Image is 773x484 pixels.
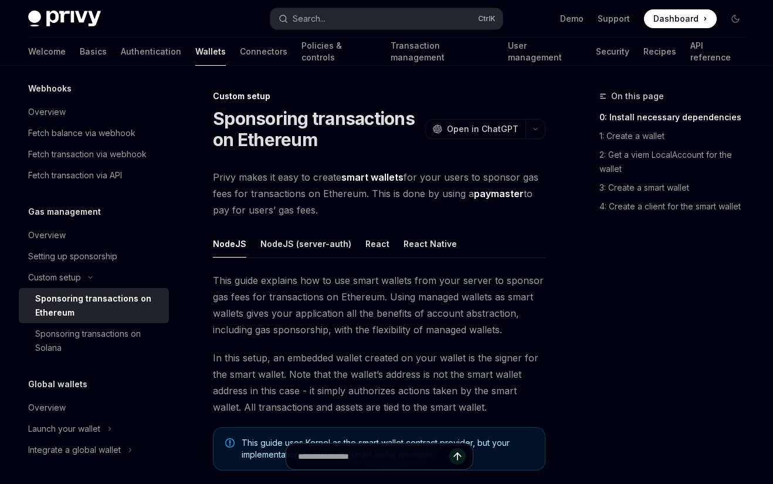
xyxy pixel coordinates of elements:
button: React Native [404,230,457,258]
a: 4: Create a client for the smart wallet [599,197,754,216]
a: Authentication [121,38,181,66]
img: dark logo [28,11,101,27]
a: Overview [19,397,169,418]
a: Fetch transaction via API [19,165,169,186]
div: Fetch transaction via webhook [28,147,147,161]
span: This guide explains how to use smart wallets from your server to sponsor gas fees for transaction... [213,272,545,338]
a: 0: Install necessary dependencies [599,108,754,127]
a: Basics [80,38,107,66]
a: Connectors [240,38,287,66]
div: Sponsoring transactions on Ethereum [35,292,162,320]
div: Sponsoring transactions on Solana [35,327,162,355]
strong: smart wallets [341,171,404,183]
div: Fetch balance via webhook [28,126,135,140]
a: Fetch transaction via webhook [19,144,169,165]
span: This guide uses Kernel as the smart wallet contract provider, but your implementation can use any... [242,437,533,461]
div: Overview [28,228,66,242]
h5: Global wallets [28,377,87,391]
button: Search...CtrlK [270,8,503,29]
div: Overview [28,105,66,119]
span: Ctrl K [478,14,496,23]
span: Privy makes it easy to create for your users to sponsor gas fees for transactions on Ethereum. Th... [213,169,545,218]
a: paymaster [474,188,524,200]
a: Overview [19,225,169,246]
button: NodeJS (server-auth) [260,230,351,258]
a: Support [598,13,630,25]
div: Launch your wallet [28,422,100,436]
div: Fetch transaction via API [28,168,122,182]
div: Custom setup [28,270,81,285]
svg: Note [225,438,235,448]
a: Setting up sponsorship [19,246,169,267]
div: Setting up sponsorship [28,249,117,263]
button: Open in ChatGPT [425,119,525,139]
button: React [365,230,389,258]
a: Sponsoring transactions on Solana [19,323,169,358]
a: User management [508,38,582,66]
div: Overview [28,401,66,415]
a: 2: Get a viem LocalAccount for the wallet [599,145,754,178]
a: 1: Create a wallet [599,127,754,145]
a: 3: Create a smart wallet [599,178,754,197]
a: Transaction management [391,38,494,66]
a: API reference [690,38,745,66]
a: Policies & controls [301,38,377,66]
button: Toggle dark mode [726,9,745,28]
a: Fetch balance via webhook [19,123,169,144]
button: NodeJS [213,230,246,258]
h5: Webhooks [28,82,72,96]
button: Send message [449,448,466,465]
a: Welcome [28,38,66,66]
div: Search... [293,12,326,26]
span: On this page [611,89,664,103]
a: Recipes [643,38,676,66]
a: Demo [560,13,584,25]
h1: Sponsoring transactions on Ethereum [213,108,421,150]
a: Wallets [195,38,226,66]
a: Security [596,38,629,66]
a: Dashboard [644,9,717,28]
div: Integrate a global wallet [28,443,121,457]
span: Dashboard [653,13,699,25]
a: Overview [19,101,169,123]
h5: Gas management [28,205,101,219]
div: Custom setup [213,90,545,102]
span: Open in ChatGPT [447,123,518,135]
span: In this setup, an embedded wallet created on your wallet is the signer for the smart wallet. Note... [213,350,545,415]
a: Sponsoring transactions on Ethereum [19,288,169,323]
